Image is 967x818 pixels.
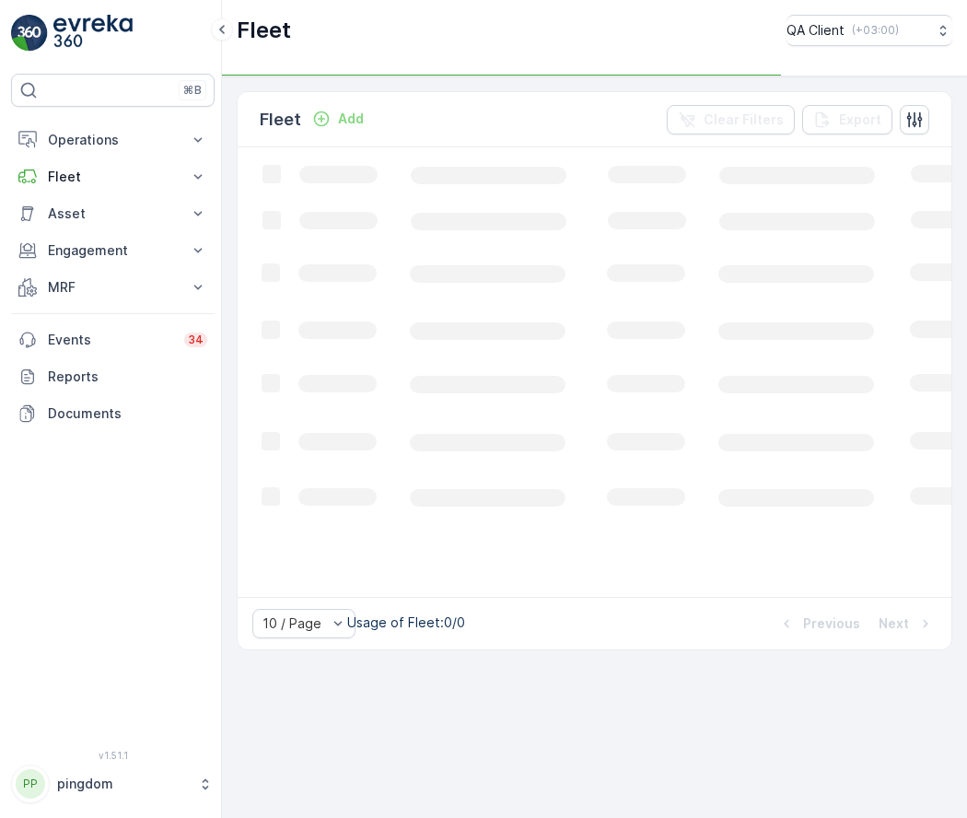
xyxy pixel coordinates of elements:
[11,269,215,306] button: MRF
[877,613,937,635] button: Next
[188,333,204,347] p: 34
[11,195,215,232] button: Asset
[48,204,178,223] p: Asset
[237,16,291,45] p: Fleet
[338,110,364,128] p: Add
[347,613,465,632] p: Usage of Fleet : 0/0
[48,131,178,149] p: Operations
[16,769,45,799] div: PP
[48,278,178,297] p: MRF
[260,107,301,133] p: Fleet
[183,83,202,98] p: ⌘B
[852,23,899,38] p: ( +03:00 )
[11,232,215,269] button: Engagement
[704,111,784,129] p: Clear Filters
[48,404,207,423] p: Documents
[803,614,860,633] p: Previous
[667,105,795,134] button: Clear Filters
[11,395,215,432] a: Documents
[11,122,215,158] button: Operations
[786,21,845,40] p: QA Client
[11,750,215,761] span: v 1.51.1
[879,614,909,633] p: Next
[48,168,178,186] p: Fleet
[11,321,215,358] a: Events34
[48,241,178,260] p: Engagement
[48,331,173,349] p: Events
[48,368,207,386] p: Reports
[786,15,952,46] button: QA Client(+03:00)
[11,15,48,52] img: logo
[53,15,133,52] img: logo_light-DOdMpM7g.png
[57,775,189,793] p: pingdom
[11,358,215,395] a: Reports
[11,765,215,803] button: PPpingdom
[305,108,371,130] button: Add
[11,158,215,195] button: Fleet
[802,105,892,134] button: Export
[775,613,862,635] button: Previous
[839,111,881,129] p: Export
